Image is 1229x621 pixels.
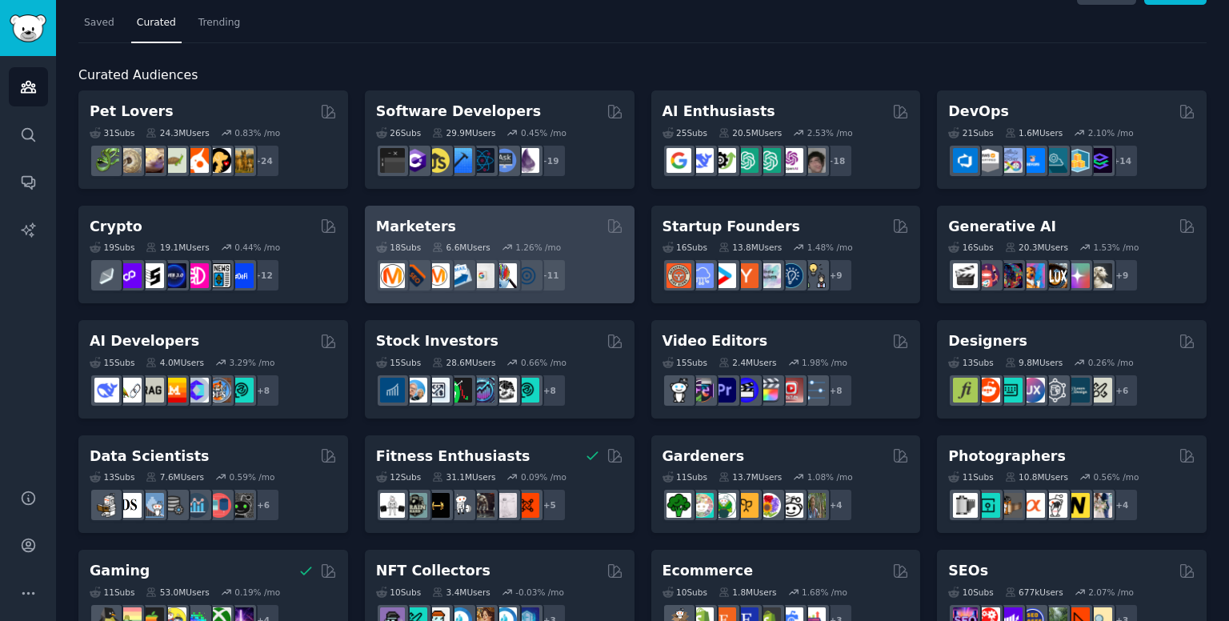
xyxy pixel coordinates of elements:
img: typography [953,378,978,403]
div: 11 Sub s [948,471,993,483]
img: AItoolsCatalog [711,148,736,173]
div: 6.6M Users [432,242,490,253]
span: Curated [137,16,176,30]
h2: Photographers [948,447,1066,467]
img: deepdream [998,263,1023,288]
div: 19.1M Users [146,242,209,253]
div: 10 Sub s [948,587,993,598]
h2: Marketers [376,217,456,237]
img: dogbreed [229,148,254,173]
img: technicalanalysis [514,378,539,403]
div: 3.4M Users [432,587,490,598]
img: OpenAIDev [779,148,803,173]
img: Nikon [1065,493,1090,518]
div: 12 Sub s [376,471,421,483]
h2: Startup Founders [663,217,800,237]
img: vegetablegardening [667,493,691,518]
div: 0.66 % /mo [521,357,566,368]
div: + 6 [1105,374,1139,407]
span: Curated Audiences [78,66,198,86]
img: elixir [514,148,539,173]
img: Youtubevideo [779,378,803,403]
img: fitness30plus [470,493,494,518]
img: Docker_DevOps [998,148,1023,173]
img: Rag [139,378,164,403]
img: GummySearch logo [10,14,46,42]
img: EntrepreneurRideAlong [667,263,691,288]
img: datascience [117,493,142,518]
h2: Designers [948,331,1027,351]
div: 53.0M Users [146,587,209,598]
div: + 12 [246,258,280,292]
img: AskComputerScience [492,148,517,173]
img: aivideo [953,263,978,288]
img: iOSProgramming [447,148,472,173]
a: Saved [78,10,120,43]
div: 31 Sub s [90,127,134,138]
h2: Gaming [90,561,150,581]
img: learndesign [1065,378,1090,403]
div: 0.45 % /mo [521,127,566,138]
div: + 11 [533,258,566,292]
img: content_marketing [380,263,405,288]
div: 24.3M Users [146,127,209,138]
div: 20.5M Users [719,127,782,138]
div: 0.56 % /mo [1093,471,1139,483]
h2: Ecommerce [663,561,754,581]
img: googleads [470,263,494,288]
div: 0.09 % /mo [521,471,566,483]
div: + 4 [1105,488,1139,522]
img: UX_Design [1087,378,1112,403]
img: FluxAI [1043,263,1067,288]
a: Curated [131,10,182,43]
h2: SEOs [948,561,988,581]
div: 15 Sub s [376,357,421,368]
img: ballpython [117,148,142,173]
img: defi_ [229,263,254,288]
div: + 5 [533,488,566,522]
img: growmybusiness [801,263,826,288]
div: 2.53 % /mo [807,127,853,138]
img: PetAdvice [206,148,231,173]
div: 0.26 % /mo [1088,357,1134,368]
div: 10 Sub s [663,587,707,598]
img: startup [711,263,736,288]
div: 7.6M Users [146,471,204,483]
img: UXDesign [1020,378,1045,403]
img: dividends [380,378,405,403]
div: 20.3M Users [1005,242,1068,253]
img: personaltraining [514,493,539,518]
img: editors [689,378,714,403]
img: sdforall [1020,263,1045,288]
img: UI_Design [998,378,1023,403]
div: 1.26 % /mo [515,242,561,253]
img: software [380,148,405,173]
img: MarketingResearch [492,263,517,288]
img: starryai [1065,263,1090,288]
img: AWS_Certified_Experts [975,148,1000,173]
img: GYM [380,493,405,518]
img: gopro [667,378,691,403]
div: 28.6M Users [432,357,495,368]
img: web3 [162,263,186,288]
img: platformengineering [1043,148,1067,173]
img: GardenersWorld [801,493,826,518]
img: succulents [689,493,714,518]
img: Trading [447,378,472,403]
div: 1.53 % /mo [1093,242,1139,253]
img: chatgpt_prompts_ [756,148,781,173]
div: 21 Sub s [948,127,993,138]
div: + 9 [819,258,853,292]
div: 10 Sub s [376,587,421,598]
h2: Crypto [90,217,142,237]
div: + 8 [533,374,566,407]
img: DeepSeek [94,378,119,403]
img: MistralAI [162,378,186,403]
img: finalcutpro [756,378,781,403]
img: Entrepreneurship [779,263,803,288]
img: workout [425,493,450,518]
h2: Data Scientists [90,447,209,467]
div: 26 Sub s [376,127,421,138]
h2: Generative AI [948,217,1056,237]
img: SonyAlpha [1020,493,1045,518]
